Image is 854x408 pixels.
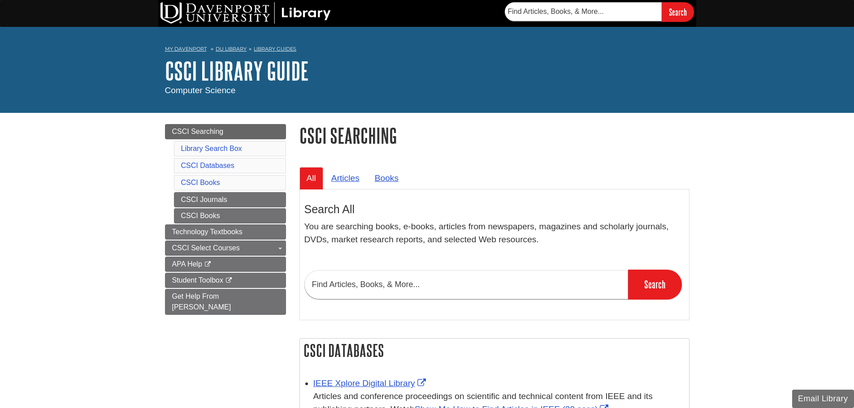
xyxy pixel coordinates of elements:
a: Link opens in new window [313,378,428,388]
a: All [299,167,323,189]
a: CSCI Select Courses [165,241,286,256]
form: Searches DU Library's articles, books, and more [505,2,694,21]
a: CSCI Library Guide [165,57,309,85]
span: Computer Science [165,86,236,95]
p: You are searching books, e-books, articles from newspapers, magazines and scholarly journals, DVD... [304,220,685,246]
div: Guide Page Menu [165,124,286,315]
a: CSCI Journals [174,192,286,207]
a: Articles [324,167,367,189]
span: Get Help From [PERSON_NAME] [172,292,231,311]
input: Search [628,270,682,299]
button: Email Library [792,390,854,408]
span: CSCI Searching [172,128,224,135]
a: CSCI Databases [181,162,234,169]
a: CSCI Searching [165,124,286,139]
h3: Search All [304,203,685,216]
span: APA Help [172,260,202,268]
a: DU Library [216,46,247,52]
img: DU Library [160,2,331,24]
input: Find Articles, Books, & More... [304,270,628,299]
a: Books [368,167,406,189]
a: CSCI Books [174,208,286,223]
a: Student Toolbox [165,273,286,288]
a: Technology Textbooks [165,224,286,240]
a: CSCI Books [181,179,220,186]
nav: breadcrumb [165,43,689,57]
i: This link opens in a new window [225,278,233,283]
a: Library Guides [254,46,296,52]
a: Library Search Box [181,145,242,152]
span: CSCI Select Courses [172,244,240,252]
span: Technology Textbooks [172,228,243,236]
input: Search [662,2,694,21]
a: Get Help From [PERSON_NAME] [165,289,286,315]
a: APA Help [165,257,286,272]
h1: CSCI Searching [299,124,689,147]
a: My Davenport [165,45,207,53]
i: This link opens in a new window [204,262,212,267]
h2: CSCI Databases [300,339,689,362]
input: Find Articles, Books, & More... [505,2,662,21]
span: Student Toolbox [172,276,223,284]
